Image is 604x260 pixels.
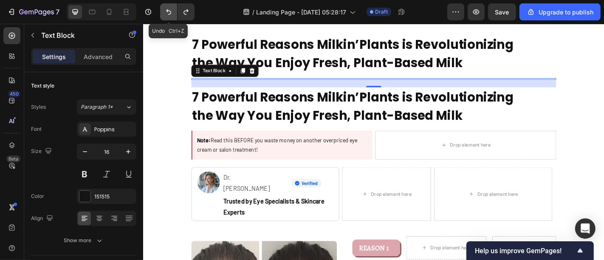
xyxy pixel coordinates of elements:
p: Dr. [PERSON_NAME] [89,164,147,189]
div: Drop element here [370,185,415,192]
div: 151515 [94,193,134,201]
div: Drop element here [252,185,297,192]
button: Show more [31,233,136,248]
div: Size [31,146,54,157]
img: gempages_518025133684687947-178ca77a-77d7-4080-822b-fd38ca885651.jpg [60,164,85,188]
div: 450 [8,90,20,97]
div: Show more [64,236,104,245]
button: 7 [3,3,63,20]
div: Open Intercom Messenger [575,218,596,239]
span: Landing Page - [DATE] 05:28:17 [256,8,346,17]
div: Align [31,213,55,224]
span: Save [495,8,509,16]
button: Save [488,3,516,20]
span: Paragraph 1* [81,103,113,111]
div: Color [31,192,44,200]
div: Font [31,125,42,133]
div: Drop element here [404,245,449,252]
img: gempages_518025133684687947-74463d2e-cfcd-4239-bf0c-2e1f2904752b.webp [164,172,197,181]
div: Beta [6,155,20,162]
p: REASON 1 [235,243,274,253]
button: Upgrade to publish [519,3,601,20]
div: Poppins [94,126,134,133]
div: Styles [31,103,46,111]
div: Drop element here [339,131,384,138]
p: 7 [56,7,59,17]
span: / [252,8,254,17]
button: Paragraph 1* [77,99,136,115]
p: Settings [42,52,66,61]
p: Text Block [41,30,113,40]
button: Show survey - Help us improve GemPages! [475,246,585,256]
p: Advanced [84,52,113,61]
div: Upgrade to publish [527,8,593,17]
div: Undo/Redo [160,3,195,20]
span: Draft [375,8,388,16]
strong: Trusted by Eye Specialists & Skincare Experts [89,192,200,212]
div: Text style [31,82,54,90]
span: Help us improve GemPages! [475,247,575,255]
div: Drop element here [318,245,363,252]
